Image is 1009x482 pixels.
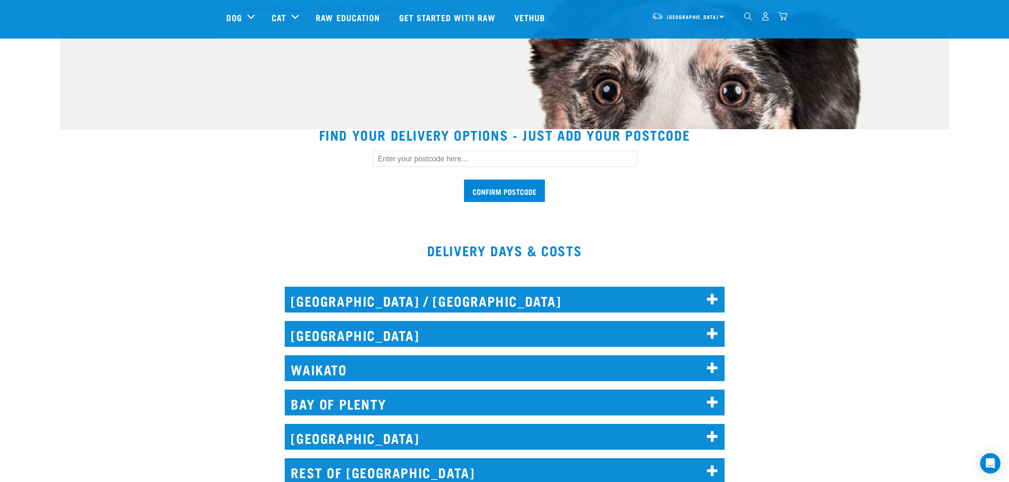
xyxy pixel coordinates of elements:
[980,453,1001,474] div: Open Intercom Messenger
[464,180,545,202] input: Confirm postcode
[60,243,950,258] h2: DELIVERY DAYS & COSTS
[285,390,725,416] h2: BAY OF PLENTY
[506,0,556,34] a: Vethub
[272,11,286,24] a: Cat
[227,11,242,24] a: Dog
[667,16,719,19] span: [GEOGRAPHIC_DATA]
[285,287,725,313] h2: [GEOGRAPHIC_DATA] / [GEOGRAPHIC_DATA]
[652,12,663,20] img: van-moving.png
[744,12,752,20] img: home-icon-1@2x.png
[70,127,940,142] h2: Find your delivery options - just add your postcode
[285,424,725,450] h2: [GEOGRAPHIC_DATA]
[391,0,506,34] a: Get started with Raw
[307,0,390,34] a: Raw Education
[285,355,725,381] h2: WAIKATO
[372,151,637,167] input: Enter your postcode here...
[761,12,770,21] img: user.png
[778,12,787,21] img: home-icon@2x.png
[285,321,725,347] h2: [GEOGRAPHIC_DATA]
